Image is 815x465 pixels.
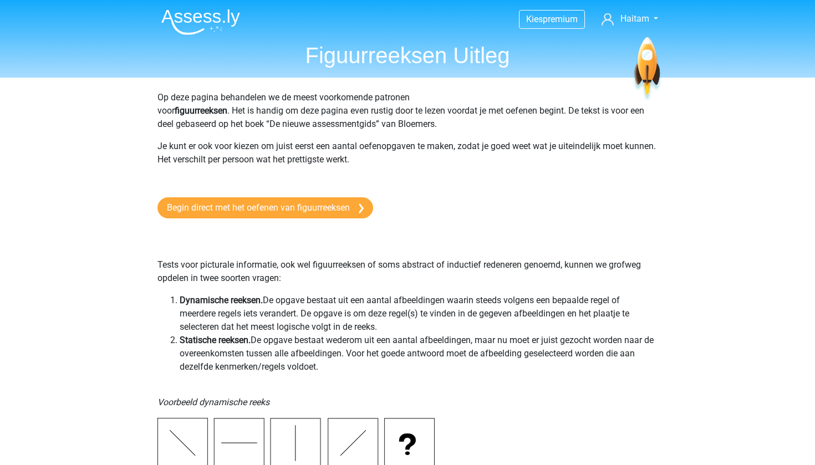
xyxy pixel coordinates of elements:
[180,334,658,374] li: De opgave bestaat wederom uit een aantal afbeeldingen, maar nu moet er juist gezocht worden naar ...
[157,232,658,285] p: Tests voor picturale informatie, ook wel figuurreeksen of soms abstract of inductief redeneren ge...
[543,14,578,24] span: premium
[359,203,364,213] img: arrow-right.e5bd35279c78.svg
[632,37,663,102] img: spaceship.7d73109d6933.svg
[620,13,649,24] span: Haitam
[519,12,584,27] a: Kiespremium
[161,9,240,35] img: Assessly
[157,140,658,180] p: Je kunt er ook voor kiezen om juist eerst een aantal oefenopgaven te maken, zodat je goed weet wa...
[180,294,658,334] li: De opgave bestaat uit een aantal afbeeldingen waarin steeds volgens een bepaalde regel of meerder...
[597,12,663,25] a: Haitam
[157,397,269,407] i: Voorbeeld dynamische reeks
[180,335,251,345] b: Statische reeksen.
[157,197,373,218] a: Begin direct met het oefenen van figuurreeksen
[157,91,658,131] p: Op deze pagina behandelen we de meest voorkomende patronen voor . Het is handig om deze pagina ev...
[180,295,263,305] b: Dynamische reeksen.
[175,105,227,116] b: figuurreeksen
[152,42,663,69] h1: Figuurreeksen Uitleg
[526,14,543,24] span: Kies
